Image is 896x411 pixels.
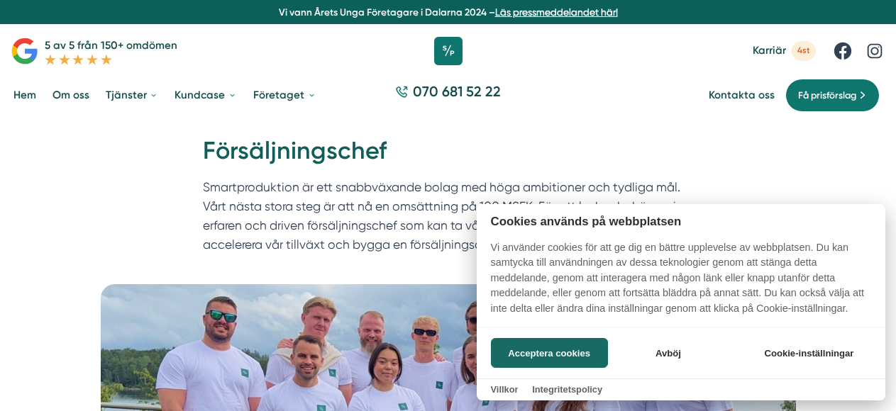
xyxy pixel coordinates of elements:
[747,338,871,368] button: Cookie-inställningar
[612,338,724,368] button: Avböj
[491,384,519,395] a: Villkor
[532,384,602,395] a: Integritetspolicy
[491,338,608,368] button: Acceptera cookies
[477,240,885,327] p: Vi använder cookies för att ge dig en bättre upplevelse av webbplatsen. Du kan samtycka till anvä...
[477,215,885,228] h2: Cookies används på webbplatsen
